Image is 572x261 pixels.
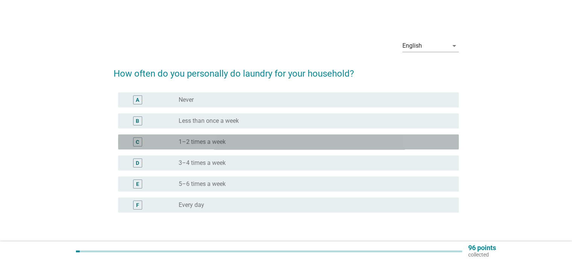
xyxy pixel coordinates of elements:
div: C [136,138,139,146]
div: F [136,201,139,209]
p: collected [468,251,496,258]
label: Never [179,96,194,104]
i: arrow_drop_down [450,41,459,50]
label: Less than once a week [179,117,239,125]
label: Every day [179,201,204,209]
label: 3–4 times a week [179,159,226,167]
div: D [136,159,139,167]
p: 96 points [468,244,496,251]
label: 5–6 times a week [179,180,226,188]
div: English [402,42,422,49]
div: B [136,117,139,125]
label: 1–2 times a week [179,138,226,146]
div: E [136,180,139,188]
div: A [136,96,139,104]
h2: How often do you personally do laundry for your household? [114,59,459,80]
